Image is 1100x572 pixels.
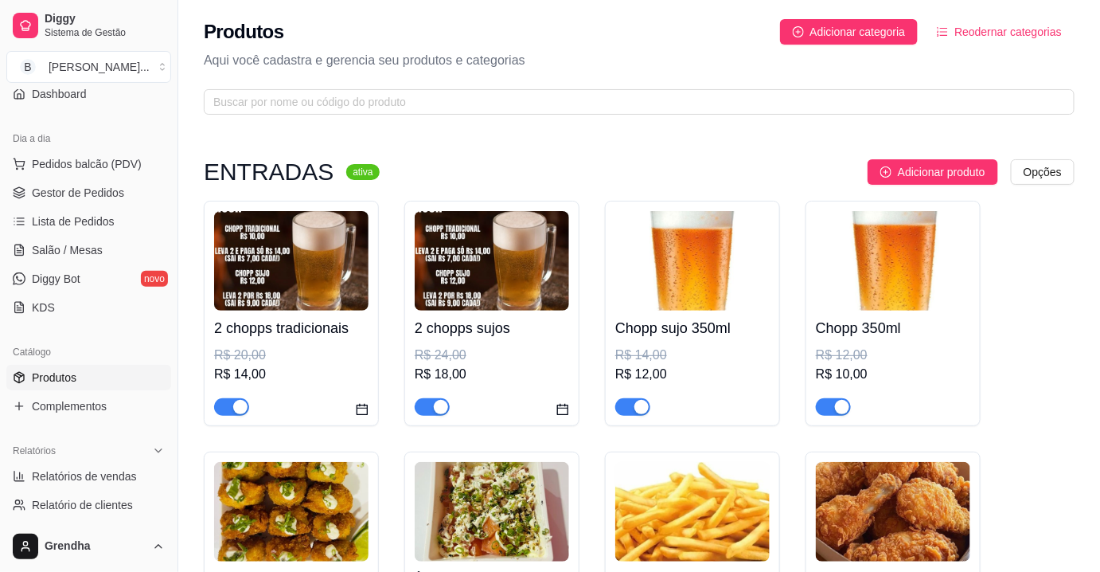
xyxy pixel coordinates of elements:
div: [PERSON_NAME] ... [49,59,150,75]
span: Dashboard [32,86,87,102]
div: Catálogo [6,339,171,365]
button: Select a team [6,51,171,83]
span: Produtos [32,370,76,386]
button: Adicionar categoria [780,19,919,45]
span: Diggy [45,12,165,26]
a: DiggySistema de Gestão [6,6,171,45]
a: Lista de Pedidos [6,209,171,234]
h4: Chopp sujo 350ml [615,317,770,339]
div: Dia a dia [6,126,171,151]
span: Pedidos balcão (PDV) [32,156,142,172]
a: Diggy Botnovo [6,266,171,292]
button: Adicionar produto [868,159,998,185]
span: Reodernar categorias [954,23,1062,41]
span: Sistema de Gestão [45,26,165,39]
span: ordered-list [937,26,948,37]
div: R$ 10,00 [816,365,970,384]
img: product-image [816,211,970,311]
button: Grendha [6,527,171,566]
button: Reodernar categorias [924,19,1075,45]
a: Relatórios de vendas [6,464,171,489]
span: KDS [32,300,55,315]
span: Salão / Mesas [32,242,103,258]
span: plus-circle [793,26,804,37]
a: Gestor de Pedidos [6,180,171,206]
h3: ENTRADAS [204,163,334,182]
span: Adicionar produto [898,163,985,181]
span: Diggy Bot [32,271,80,287]
div: R$ 12,00 [615,365,770,384]
a: Dashboard [6,81,171,107]
span: Complementos [32,398,107,414]
div: R$ 14,00 [214,365,369,384]
div: R$ 24,00 [415,346,569,365]
img: product-image [214,462,369,562]
span: calendar [556,403,569,416]
img: product-image [615,462,770,562]
span: Lista de Pedidos [32,214,115,229]
span: Relatórios de vendas [32,468,137,484]
h4: 2 chopps sujos [415,317,569,339]
img: product-image [615,211,770,311]
input: Buscar por nome ou código do produto [213,93,1052,111]
span: Grendha [45,539,146,554]
div: R$ 14,00 [615,346,770,365]
img: product-image [415,462,569,562]
div: R$ 20,00 [214,346,369,365]
span: Adicionar categoria [810,23,906,41]
sup: ativa [346,164,379,180]
div: R$ 12,00 [816,346,970,365]
span: Relatórios [13,445,56,457]
a: Relatório de clientes [6,492,171,518]
img: product-image [415,211,569,311]
img: product-image [816,462,970,562]
a: Complementos [6,394,171,419]
h4: Chopp 350ml [816,317,970,339]
img: product-image [214,211,369,311]
span: Opções [1024,163,1062,181]
span: B [20,59,36,75]
p: Aqui você cadastra e gerencia seu produtos e categorias [204,51,1075,70]
span: plus-circle [880,167,891,178]
button: Opções [1011,159,1075,185]
span: Gestor de Pedidos [32,185,124,201]
a: KDS [6,295,171,320]
span: calendar [356,403,369,416]
h4: 2 chopps tradicionais [214,317,369,339]
button: Pedidos balcão (PDV) [6,151,171,177]
span: Relatório de clientes [32,497,133,513]
a: Salão / Mesas [6,237,171,263]
a: Produtos [6,365,171,390]
h2: Produtos [204,19,284,45]
div: R$ 18,00 [415,365,569,384]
